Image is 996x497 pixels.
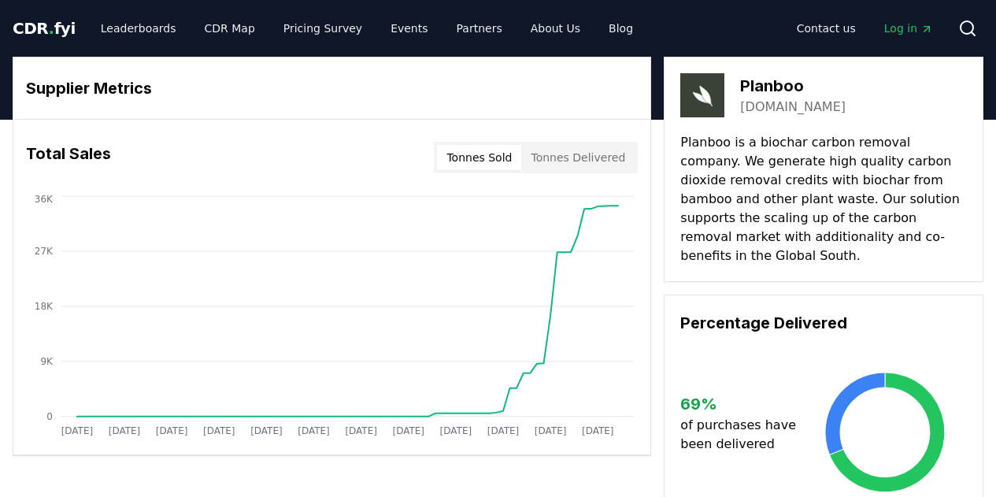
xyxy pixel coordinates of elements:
[88,14,189,43] a: Leaderboards
[440,425,472,436] tspan: [DATE]
[35,194,54,205] tspan: 36K
[784,14,868,43] a: Contact us
[535,425,567,436] tspan: [DATE]
[437,145,521,170] button: Tonnes Sold
[740,98,846,117] a: [DOMAIN_NAME]
[109,425,141,436] tspan: [DATE]
[872,14,946,43] a: Log in
[26,142,111,173] h3: Total Sales
[680,311,967,335] h3: Percentage Delivered
[35,301,54,312] tspan: 18K
[521,145,635,170] button: Tonnes Delivered
[346,425,378,436] tspan: [DATE]
[487,425,520,436] tspan: [DATE]
[298,425,330,436] tspan: [DATE]
[680,133,967,265] p: Planboo is a biochar carbon removal company. We generate high quality carbon dioxide removal cred...
[203,425,235,436] tspan: [DATE]
[26,76,638,100] h3: Supplier Metrics
[680,73,724,117] img: Planboo-logo
[35,246,54,257] tspan: 27K
[61,425,94,436] tspan: [DATE]
[784,14,946,43] nav: Main
[393,425,425,436] tspan: [DATE]
[444,14,515,43] a: Partners
[192,14,268,43] a: CDR Map
[582,425,614,436] tspan: [DATE]
[49,19,54,38] span: .
[46,411,53,422] tspan: 0
[13,19,76,38] span: CDR fyi
[740,74,846,98] h3: Planboo
[518,14,593,43] a: About Us
[250,425,283,436] tspan: [DATE]
[88,14,646,43] nav: Main
[884,20,933,36] span: Log in
[271,14,375,43] a: Pricing Survey
[680,392,802,416] h3: 69 %
[13,17,76,39] a: CDR.fyi
[156,425,188,436] tspan: [DATE]
[378,14,440,43] a: Events
[596,14,646,43] a: Blog
[680,416,802,454] p: of purchases have been delivered
[40,356,54,367] tspan: 9K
